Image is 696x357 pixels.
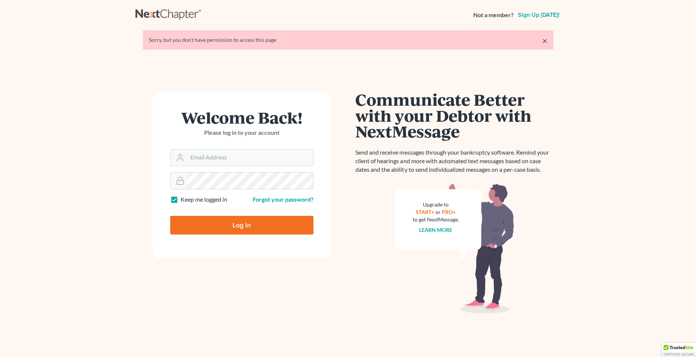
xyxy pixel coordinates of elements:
h1: Welcome Back! [170,109,313,125]
div: TrustedSite Certified [662,343,696,357]
a: Forgot your password? [253,196,313,203]
span: or [436,209,441,215]
input: Email Address [187,149,313,166]
p: Send and receive messages through your bankruptcy software. Remind your client of hearings and mo... [356,148,553,174]
p: Please log in to your account [170,128,313,137]
a: × [542,36,547,45]
a: Learn more [419,227,452,233]
a: PRO+ [442,209,456,215]
a: START+ [416,209,434,215]
input: Log In [170,216,313,235]
h1: Communicate Better with your Debtor with NextMessage [356,91,553,139]
div: Upgrade to [413,201,459,208]
label: Keep me logged in [181,195,227,204]
div: Sorry, but you don't have permission to access this page [149,36,547,44]
img: nextmessage_bg-59042aed3d76b12b5cd301f8e5b87938c9018125f34e5fa2b7a6b67550977c72.svg [395,183,514,314]
strong: Not a member? [473,11,514,19]
a: Sign up [DATE]! [516,12,561,18]
div: to get NextMessage. [413,216,459,223]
